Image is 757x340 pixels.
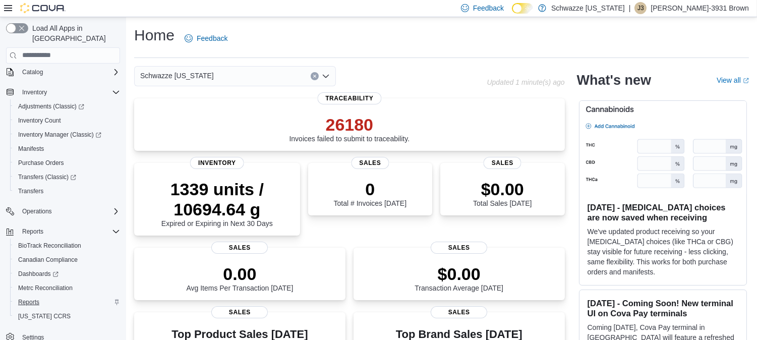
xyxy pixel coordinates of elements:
span: Washington CCRS [14,310,120,322]
span: Traceability [317,92,381,104]
span: Operations [18,205,120,217]
a: Transfers (Classic) [14,171,80,183]
span: Inventory Count [14,115,120,127]
span: Reports [14,296,120,308]
h2: What's new [577,72,651,88]
button: Transfers [10,184,124,198]
div: Avg Items Per Transaction [DATE] [186,264,293,292]
svg: External link [743,78,749,84]
div: Expired or Expiring in Next 30 Days [142,179,292,228]
span: Load All Apps in [GEOGRAPHIC_DATA] [28,23,120,43]
span: Dashboards [14,268,120,280]
img: Cova [20,3,66,13]
span: Sales [431,306,487,318]
div: Javon-3931 Brown [634,2,647,14]
button: Manifests [10,142,124,156]
span: Adjustments (Classic) [14,100,120,112]
div: Total Sales [DATE] [473,179,532,207]
span: Transfers (Classic) [18,173,76,181]
span: Feedback [473,3,504,13]
input: Dark Mode [512,3,533,14]
p: 0 [334,179,406,199]
button: [US_STATE] CCRS [10,309,124,323]
a: Inventory Count [14,115,65,127]
button: Purchase Orders [10,156,124,170]
span: Dashboards [18,270,59,278]
a: Transfers (Classic) [10,170,124,184]
button: Operations [2,204,124,218]
a: Transfers [14,185,47,197]
span: Catalog [22,68,43,76]
span: Canadian Compliance [14,254,120,266]
button: Operations [18,205,56,217]
span: Metrc Reconciliation [18,284,73,292]
button: Reports [2,224,124,239]
a: Metrc Reconciliation [14,282,77,294]
button: Reports [10,295,124,309]
span: Sales [351,157,389,169]
span: Reports [18,298,39,306]
button: Inventory [2,85,124,99]
span: J3 [637,2,644,14]
button: Canadian Compliance [10,253,124,267]
span: Manifests [14,143,120,155]
button: Inventory [18,86,51,98]
span: BioTrack Reconciliation [18,242,81,250]
span: Purchase Orders [14,157,120,169]
a: View allExternal link [717,76,749,84]
span: Sales [211,242,268,254]
p: $0.00 [473,179,532,199]
button: Catalog [18,66,47,78]
span: Adjustments (Classic) [18,102,84,110]
span: Transfers [18,187,43,195]
a: BioTrack Reconciliation [14,240,85,252]
button: Reports [18,225,47,238]
a: Feedback [181,28,231,48]
span: Sales [484,157,521,169]
div: Invoices failed to submit to traceability. [289,115,410,143]
p: Updated 1 minute(s) ago [487,78,564,86]
button: Catalog [2,65,124,79]
span: Operations [22,207,52,215]
button: Clear input [311,72,319,80]
a: Inventory Manager (Classic) [14,129,105,141]
p: 1339 units / 10694.64 g [142,179,292,219]
span: Reports [22,228,43,236]
a: Dashboards [10,267,124,281]
span: Inventory [22,88,47,96]
span: Metrc Reconciliation [14,282,120,294]
span: [US_STATE] CCRS [18,312,71,320]
a: Purchase Orders [14,157,68,169]
span: Transfers (Classic) [14,171,120,183]
p: $0.00 [415,264,503,284]
h3: [DATE] - Coming Soon! New terminal UI on Cova Pay terminals [588,298,738,318]
p: 0.00 [186,264,293,284]
span: Inventory [190,157,244,169]
a: Reports [14,296,43,308]
a: Inventory Manager (Classic) [10,128,124,142]
button: Inventory Count [10,114,124,128]
span: Schwazze [US_STATE] [140,70,214,82]
a: Adjustments (Classic) [14,100,88,112]
span: Catalog [18,66,120,78]
a: Manifests [14,143,48,155]
button: Open list of options [322,72,330,80]
a: Canadian Compliance [14,254,82,266]
p: We've updated product receiving so your [MEDICAL_DATA] choices (like THCa or CBG) stay visible fo... [588,226,738,277]
a: Dashboards [14,268,63,280]
p: Schwazze [US_STATE] [551,2,625,14]
span: Inventory Count [18,117,61,125]
p: [PERSON_NAME]-3931 Brown [651,2,749,14]
span: BioTrack Reconciliation [14,240,120,252]
span: Purchase Orders [18,159,64,167]
p: 26180 [289,115,410,135]
span: Sales [431,242,487,254]
span: Feedback [197,33,227,43]
a: Adjustments (Classic) [10,99,124,114]
div: Transaction Average [DATE] [415,264,503,292]
span: Manifests [18,145,44,153]
h3: [DATE] - [MEDICAL_DATA] choices are now saved when receiving [588,202,738,222]
span: Reports [18,225,120,238]
a: [US_STATE] CCRS [14,310,75,322]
